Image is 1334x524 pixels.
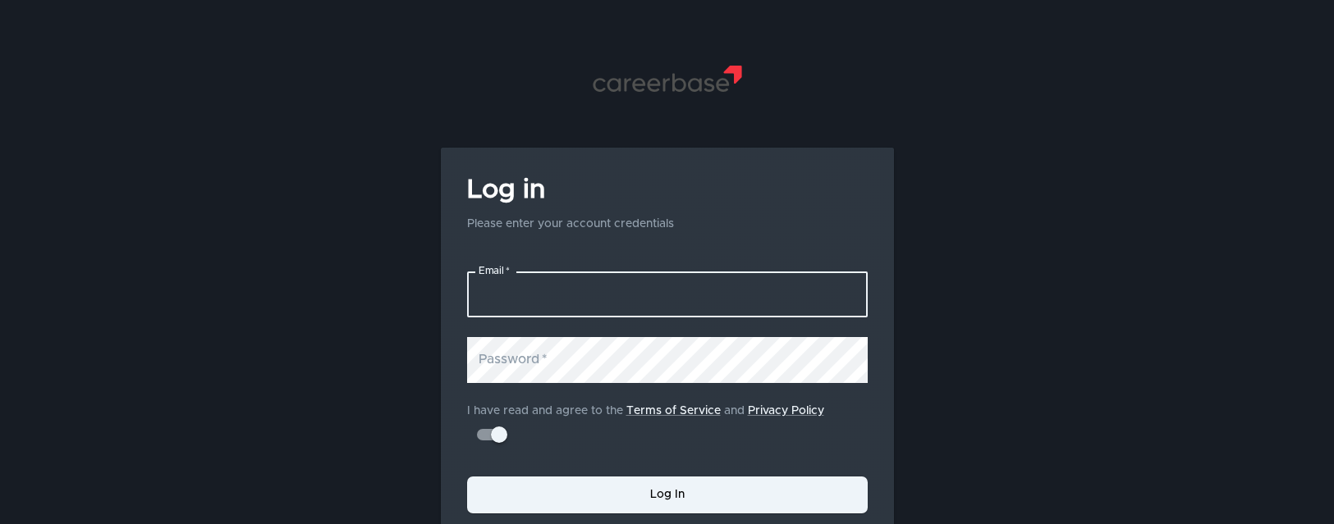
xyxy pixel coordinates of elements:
[467,403,868,419] p: I have read and agree to the and
[467,216,674,232] p: Please enter your account credentials
[626,405,721,417] a: Terms of Service
[467,476,868,513] button: Log In
[748,405,824,417] a: Privacy Policy
[467,174,674,207] h4: Log in
[479,264,510,278] label: Email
